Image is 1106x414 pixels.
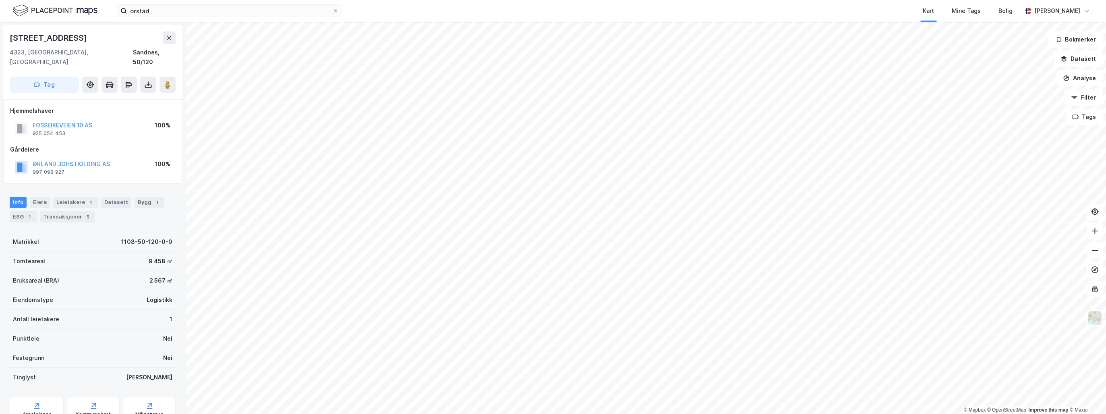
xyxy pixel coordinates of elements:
[135,197,164,208] div: Bygg
[987,407,1026,413] a: OpenStreetMap
[147,295,172,305] div: Logistikk
[149,256,172,266] div: 9 458 ㎡
[1048,31,1103,48] button: Bokmerker
[153,198,161,206] div: 1
[84,213,92,221] div: 5
[1064,89,1103,106] button: Filter
[1054,51,1103,67] button: Datasett
[10,31,89,44] div: [STREET_ADDRESS]
[13,237,39,247] div: Matrikkel
[13,314,59,324] div: Antall leietakere
[963,407,986,413] a: Mapbox
[170,314,172,324] div: 1
[149,276,172,285] div: 2 567 ㎡
[952,6,981,16] div: Mine Tags
[133,48,176,67] div: Sandnes, 50/120
[1087,310,1102,326] img: Z
[127,5,332,17] input: Søk på adresse, matrikkel, gårdeiere, leietakere eller personer
[10,211,37,223] div: ESG
[10,106,175,116] div: Hjemmelshaver
[33,169,64,175] div: 997 098 927
[13,353,44,363] div: Festegrunn
[33,130,65,137] div: 925 054 453
[13,256,45,266] div: Tomteareal
[1028,407,1068,413] a: Improve this map
[13,276,59,285] div: Bruksareal (BRA)
[10,48,133,67] div: 4323, [GEOGRAPHIC_DATA], [GEOGRAPHIC_DATA]
[1056,70,1103,86] button: Analyse
[13,295,53,305] div: Eiendomstype
[87,198,95,206] div: 1
[25,213,33,221] div: 1
[155,121,170,130] div: 100%
[101,197,131,208] div: Datasett
[1066,375,1106,414] iframe: Chat Widget
[10,197,27,208] div: Info
[163,334,172,343] div: Nei
[13,334,39,343] div: Punktleie
[53,197,98,208] div: Leietakere
[10,77,79,93] button: Tag
[1034,6,1080,16] div: [PERSON_NAME]
[998,6,1013,16] div: Bolig
[1066,375,1106,414] div: Kontrollprogram for chat
[30,197,50,208] div: Eiere
[923,6,934,16] div: Kart
[1065,109,1103,125] button: Tags
[40,211,95,223] div: Transaksjoner
[10,145,175,154] div: Gårdeiere
[126,372,172,382] div: [PERSON_NAME]
[163,353,172,363] div: Nei
[121,237,172,247] div: 1108-50-120-0-0
[155,159,170,169] div: 100%
[13,372,36,382] div: Tinglyst
[13,4,97,18] img: logo.f888ab2527a4732fd821a326f86c7f29.svg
